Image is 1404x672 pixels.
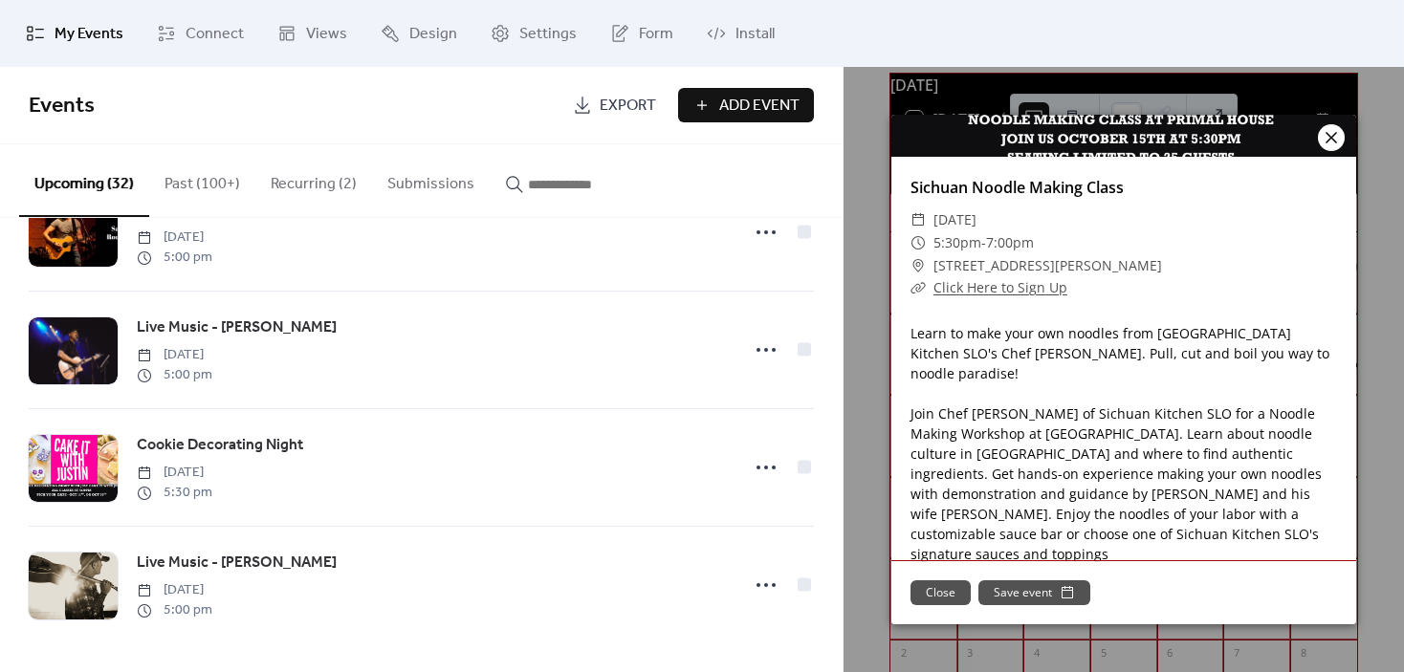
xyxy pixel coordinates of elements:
[255,144,372,215] button: Recurring (2)
[137,365,212,385] span: 5:00 pm
[910,231,926,254] div: ​
[978,580,1090,605] button: Save event
[910,254,926,277] div: ​
[137,483,212,503] span: 5:30 pm
[137,434,303,457] span: Cookie Decorating Night
[476,8,591,59] a: Settings
[137,228,212,248] span: [DATE]
[910,177,1124,198] a: Sichuan Noodle Making Class
[910,580,971,605] button: Close
[137,433,303,458] a: Cookie Decorating Night
[933,278,1067,296] a: Click Here to Sign Up
[29,85,95,127] span: Events
[137,345,212,365] span: [DATE]
[692,8,789,59] a: Install
[891,323,1356,584] div: Learn to make your own noodles from [GEOGRAPHIC_DATA] Kitchen SLO's Chef [PERSON_NAME]. Pull, cut...
[137,315,337,340] a: Live Music - [PERSON_NAME]
[519,23,577,46] span: Settings
[910,276,926,299] div: ​
[55,23,123,46] span: My Events
[137,248,212,268] span: 5:00 pm
[366,8,472,59] a: Design
[559,88,670,122] a: Export
[981,233,986,251] span: -
[596,8,688,59] a: Form
[137,463,212,483] span: [DATE]
[137,551,337,575] a: Live Music - [PERSON_NAME]
[137,316,337,339] span: Live Music - [PERSON_NAME]
[11,8,138,59] a: My Events
[137,600,212,620] span: 5:00 pm
[639,23,673,46] span: Form
[678,88,814,122] button: Add Event
[933,233,981,251] span: 5:30pm
[600,95,656,118] span: Export
[409,23,457,46] span: Design
[149,144,255,215] button: Past (100+)
[306,23,347,46] span: Views
[143,8,258,59] a: Connect
[719,95,800,118] span: Add Event
[735,23,775,46] span: Install
[933,208,976,231] span: [DATE]
[186,23,244,46] span: Connect
[137,552,337,574] span: Live Music - [PERSON_NAME]
[372,144,490,215] button: Submissions
[263,8,362,59] a: Views
[986,233,1034,251] span: 7:00pm
[137,580,212,600] span: [DATE]
[19,144,149,217] button: Upcoming (32)
[910,208,926,231] div: ​
[933,254,1162,277] span: [STREET_ADDRESS][PERSON_NAME]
